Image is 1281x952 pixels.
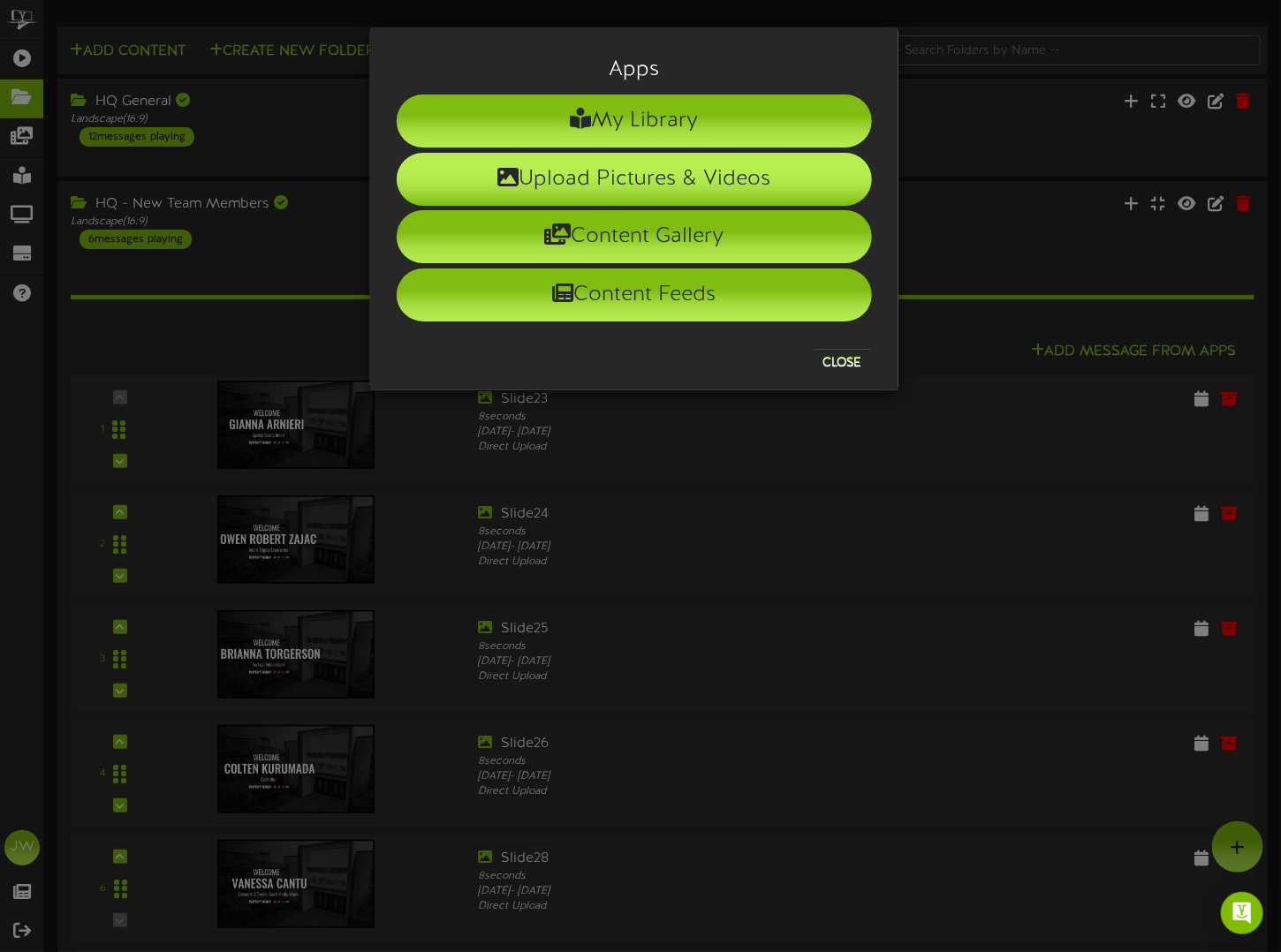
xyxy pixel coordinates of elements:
button: Close [813,349,872,377]
li: My Library [397,94,872,147]
li: Upload Pictures & Videos [397,153,872,206]
li: Content Feeds [397,268,872,321]
div: Open Intercom Messenger [1221,892,1263,934]
li: Content Gallery [397,210,872,263]
h3: Apps [397,58,872,81]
